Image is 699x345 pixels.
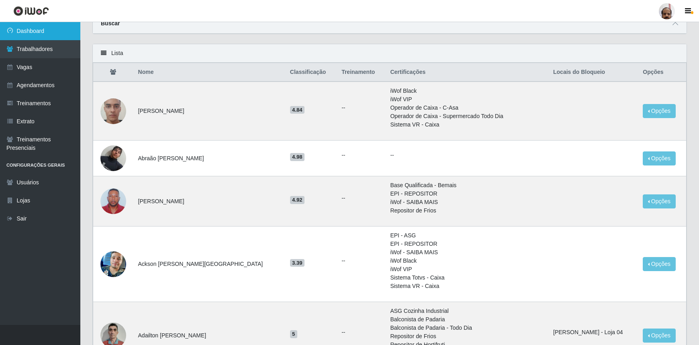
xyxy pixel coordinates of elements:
[390,120,544,129] li: Sistema VR - Caixa
[100,184,126,218] img: 1702120874188.jpeg
[100,88,126,134] img: 1737053662969.jpeg
[100,241,126,287] img: 1745957511046.jpeg
[390,231,544,240] li: EPI - ASG
[390,248,544,257] li: iWof - SAIBA MAIS
[390,181,544,190] li: Base Qualificada - Bemais
[638,63,686,82] th: Opções
[390,95,544,104] li: iWof VIP
[290,196,305,204] span: 4.92
[390,265,544,274] li: iWof VIP
[93,44,687,63] div: Lista
[133,227,285,302] td: Ackson [PERSON_NAME][GEOGRAPHIC_DATA]
[390,257,544,265] li: iWof Black
[100,145,126,171] img: 1755573082134.jpeg
[390,315,544,324] li: Balconista de Padaria
[13,6,49,16] img: CoreUI Logo
[390,190,544,198] li: EPI - REPOSITOR
[643,329,676,343] button: Opções
[341,151,380,159] ul: --
[643,257,676,271] button: Opções
[101,20,120,27] strong: Buscar
[385,63,548,82] th: Certificações
[285,63,337,82] th: Classificação
[390,274,544,282] li: Sistema Totvs - Caixa
[553,328,633,337] li: [PERSON_NAME] - Loja 04
[390,198,544,206] li: iWof - SAIBA MAIS
[390,324,544,332] li: Balconista de Padaria - Todo Dia
[133,176,285,227] td: [PERSON_NAME]
[341,328,380,337] ul: --
[133,82,285,141] td: [PERSON_NAME]
[390,151,544,159] p: --
[390,307,544,315] li: ASG Cozinha Industrial
[290,153,305,161] span: 4.98
[643,194,676,208] button: Opções
[133,63,285,82] th: Nome
[548,63,638,82] th: Locais do Bloqueio
[390,112,544,120] li: Operador de Caixa - Supermercado Todo Dia
[390,332,544,341] li: Repositor de Frios
[290,330,297,338] span: 5
[341,104,380,112] ul: --
[643,104,676,118] button: Opções
[643,151,676,165] button: Opções
[290,106,305,114] span: 4.84
[390,282,544,290] li: Sistema VR - Caixa
[390,87,544,95] li: iWof Black
[390,104,544,112] li: Operador de Caixa - C-Asa
[290,259,305,267] span: 3.39
[390,206,544,215] li: Repositor de Frios
[341,194,380,202] ul: --
[337,63,385,82] th: Treinamento
[341,257,380,265] ul: --
[133,141,285,176] td: Abraão [PERSON_NAME]
[390,240,544,248] li: EPI - REPOSITOR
